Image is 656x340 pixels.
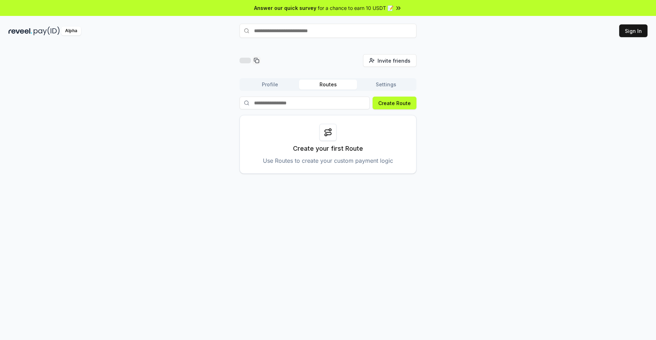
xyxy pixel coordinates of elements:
button: Sign In [619,24,648,37]
button: Profile [241,80,299,90]
button: Invite friends [363,54,416,67]
div: Alpha [61,27,81,35]
button: Settings [357,80,415,90]
span: Invite friends [378,57,410,64]
img: pay_id [34,27,60,35]
p: Create your first Route [293,144,363,154]
span: Answer our quick survey [254,4,316,12]
p: Use Routes to create your custom payment logic [263,156,393,165]
span: for a chance to earn 10 USDT 📝 [318,4,393,12]
button: Create Route [373,97,416,109]
img: reveel_dark [8,27,32,35]
button: Routes [299,80,357,90]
